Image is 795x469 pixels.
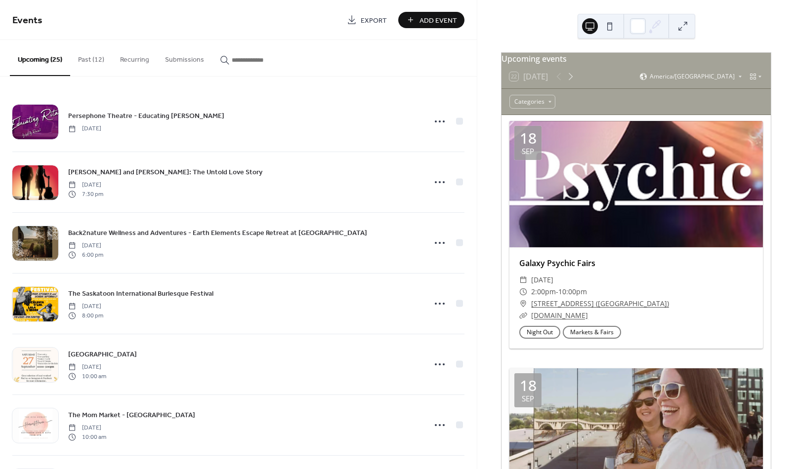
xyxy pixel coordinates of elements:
[68,424,106,432] span: [DATE]
[68,181,103,190] span: [DATE]
[68,241,103,250] span: [DATE]
[558,286,587,298] span: 10:00pm
[531,311,588,320] a: [DOMAIN_NAME]
[520,378,537,393] div: 18
[419,15,457,26] span: Add Event
[339,12,394,28] a: Export
[519,258,595,269] a: Galaxy Psychic Fairs
[68,110,224,121] a: Persephone Theatre - Educating [PERSON_NAME]
[112,40,157,75] button: Recurring
[10,40,70,76] button: Upcoming (25)
[68,432,106,441] span: 10:00 am
[522,148,534,155] div: Sep
[531,286,556,298] span: 2:00pm
[68,167,262,178] span: [PERSON_NAME] and [PERSON_NAME]: The Untold Love Story
[531,274,553,286] span: [DATE]
[68,228,367,238] span: Back2nature Wellness and Adventures - Earth Elements Escape Retreat at [GEOGRAPHIC_DATA]
[68,190,103,198] span: 7:30 pm
[519,310,527,321] div: ​
[68,288,213,299] a: The Saskatoon International Burlesque Festival
[519,274,527,286] div: ​
[520,131,537,146] div: 18
[68,302,103,311] span: [DATE]
[650,74,735,79] span: America/[GEOGRAPHIC_DATA]
[68,363,106,372] span: [DATE]
[157,40,212,75] button: Submissions
[68,227,367,238] a: Back2nature Wellness and Adventures - Earth Elements Escape Retreat at [GEOGRAPHIC_DATA]
[519,286,527,298] div: ​
[68,250,103,259] span: 6:00 pm
[531,298,669,310] a: [STREET_ADDRESS] ([GEOGRAPHIC_DATA])
[68,409,195,421] a: The Mom Market - [GEOGRAPHIC_DATA]
[12,11,42,30] span: Events
[398,12,464,28] button: Add Event
[68,311,103,320] span: 8:00 pm
[68,372,106,381] span: 10:00 am
[70,40,112,75] button: Past (12)
[68,124,101,133] span: [DATE]
[68,111,224,121] span: Persephone Theatre - Educating [PERSON_NAME]
[502,53,771,65] div: Upcoming events
[556,286,558,298] span: -
[361,15,387,26] span: Export
[522,395,534,402] div: Sep
[68,166,262,178] a: [PERSON_NAME] and [PERSON_NAME]: The Untold Love Story
[68,350,137,360] span: [GEOGRAPHIC_DATA]
[68,289,213,299] span: The Saskatoon International Burlesque Festival
[519,298,527,310] div: ​
[68,349,137,360] a: [GEOGRAPHIC_DATA]
[68,410,195,421] span: The Mom Market - [GEOGRAPHIC_DATA]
